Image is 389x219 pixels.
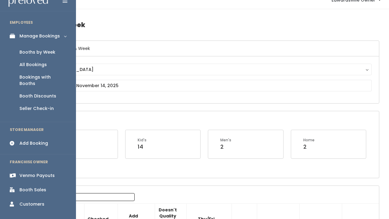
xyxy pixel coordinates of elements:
div: All Bookings [19,62,47,68]
div: Booths by Week [19,49,55,55]
div: Home [303,137,315,143]
div: Bookings with Booths [19,74,66,87]
div: Kid's [138,137,146,143]
div: Booth Sales [19,187,46,193]
div: 2 [303,143,315,151]
input: November 8 - November 14, 2025 [39,80,372,91]
div: 14 [138,143,146,151]
div: Add Booking [19,140,48,147]
div: 2 [220,143,231,151]
div: Manage Bookings [19,33,60,39]
h4: Booths by Week [31,16,379,33]
div: Customers [19,201,44,207]
label: Search: [35,193,135,201]
button: [GEOGRAPHIC_DATA] [39,64,372,75]
h6: Select Location & Week [31,41,379,56]
div: Men's [220,137,231,143]
div: Seller Check-in [19,105,54,112]
div: Booth Discounts [19,93,56,99]
input: Search: [57,193,135,201]
div: Venmo Payouts [19,172,55,179]
div: [GEOGRAPHIC_DATA] [44,66,366,73]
